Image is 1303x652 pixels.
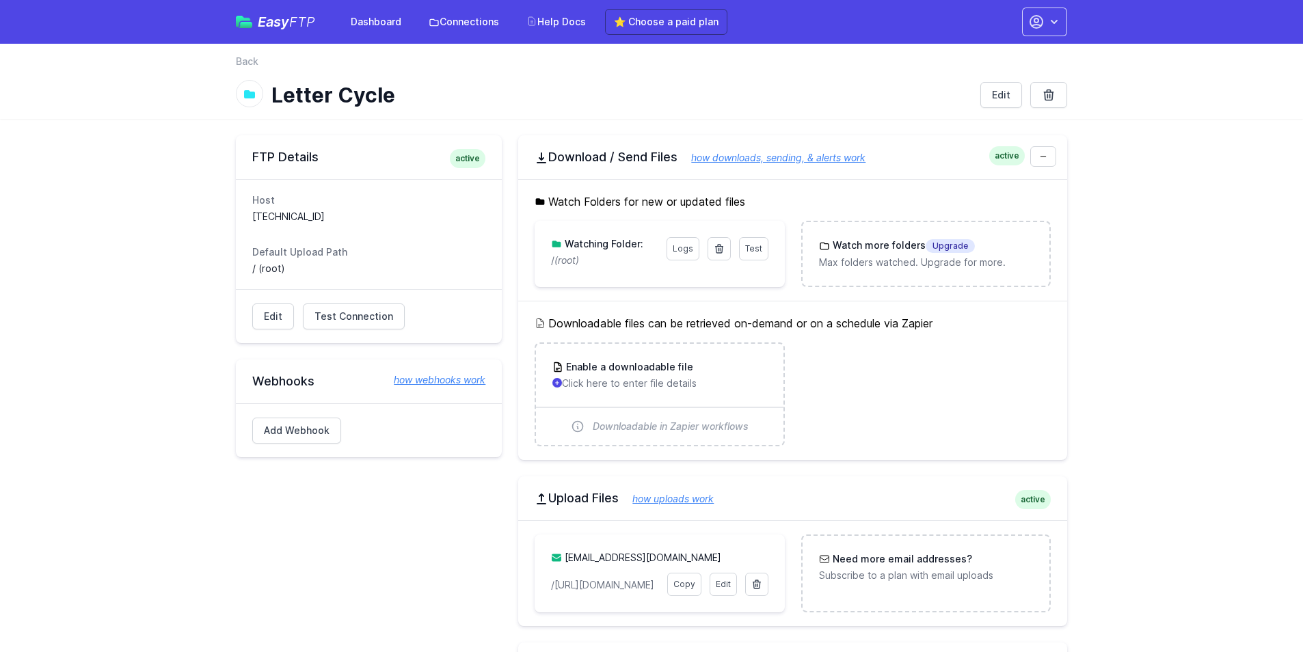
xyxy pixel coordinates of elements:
[739,237,768,260] a: Test
[803,222,1049,286] a: Watch more foldersUpgrade Max folders watched. Upgrade for more.
[380,373,485,387] a: how webhooks work
[236,15,315,29] a: EasyFTP
[1015,490,1051,509] span: active
[619,493,714,504] a: how uploads work
[236,55,1067,77] nav: Breadcrumb
[535,193,1051,210] h5: Watch Folders for new or updated files
[593,420,749,433] span: Downloadable in Zapier workflows
[605,9,727,35] a: ⭐ Choose a paid plan
[830,239,975,253] h3: Watch more folders
[551,578,658,592] p: /[URL][DOMAIN_NAME]
[819,569,1033,582] p: Subscribe to a plan with email uploads
[252,149,485,165] h2: FTP Details
[536,344,783,445] a: Enable a downloadable file Click here to enter file details Downloadable in Zapier workflows
[314,310,393,323] span: Test Connection
[271,83,969,107] h1: Letter Cycle
[252,303,294,329] a: Edit
[745,243,762,254] span: Test
[830,552,972,566] h3: Need more email addresses?
[819,256,1033,269] p: Max folders watched. Upgrade for more.
[552,377,766,390] p: Click here to enter file details
[236,55,258,68] a: Back
[710,573,737,596] a: Edit
[535,490,1051,506] h2: Upload Files
[252,418,341,444] a: Add Webhook
[562,237,643,251] h3: Watching Folder:
[252,193,485,207] dt: Host
[303,303,405,329] a: Test Connection
[565,552,721,563] a: [EMAIL_ADDRESS][DOMAIN_NAME]
[252,210,485,223] dd: [TECHNICAL_ID]
[289,14,315,30] span: FTP
[563,360,693,374] h3: Enable a downloadable file
[252,373,485,390] h2: Webhooks
[677,152,865,163] a: how downloads, sending, & alerts work
[252,245,485,259] dt: Default Upload Path
[551,254,658,267] p: /
[667,573,701,596] a: Copy
[926,239,975,253] span: Upgrade
[535,315,1051,331] h5: Downloadable files can be retrieved on-demand or on a schedule via Zapier
[535,149,1051,165] h2: Download / Send Files
[803,536,1049,599] a: Need more email addresses? Subscribe to a plan with email uploads
[342,10,409,34] a: Dashboard
[252,262,485,275] dd: / (root)
[450,149,485,168] span: active
[236,16,252,28] img: easyftp_logo.png
[420,10,507,34] a: Connections
[989,146,1025,165] span: active
[258,15,315,29] span: Easy
[667,237,699,260] a: Logs
[980,82,1022,108] a: Edit
[518,10,594,34] a: Help Docs
[554,254,579,266] i: (root)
